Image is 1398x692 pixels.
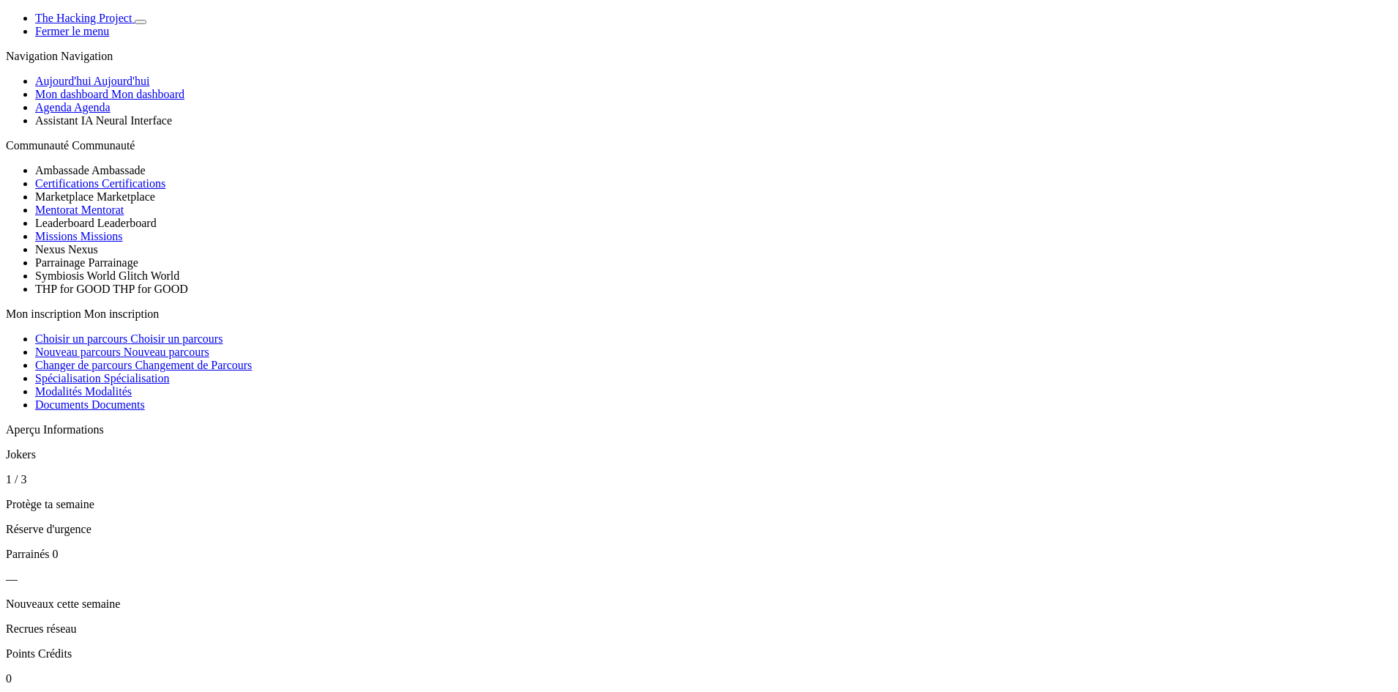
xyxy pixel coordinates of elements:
a: Mon dashboard Mon dashboard [35,88,184,100]
span: Aujourd'hui [94,75,150,87]
span: Modalités [85,385,132,398]
span: Navigation [61,50,113,62]
span: Aperçu [6,423,40,436]
span: Mon inscription [84,308,160,320]
a: Fermer le menu [35,25,109,37]
span: Parrainage [35,256,85,269]
a: Certifications Certifications [35,177,165,190]
span: Leaderboard Leaderboard [35,217,157,229]
a: Changer de parcours Changement de Parcours [35,359,252,371]
span: translation missing: fr.dashboard.community.tabs.leaderboard [35,217,94,229]
span: Jokers [6,448,36,461]
span: Nexus [68,243,98,256]
span: Symbiosis World [35,269,116,282]
span: Communauté [6,139,69,152]
a: Modalités Modalités [35,385,132,398]
a: Nouveau parcours Nouveau parcours [35,346,209,358]
span: Documents [91,398,145,411]
span: THP for GOOD THP for GOOD [35,283,188,295]
span: Nexus [35,243,65,256]
a: Mentorat Mentorat [35,204,124,216]
a: Documents Documents [35,398,145,411]
a: Missions Missions [35,230,123,242]
a: Aujourd'hui Aujourd'hui [35,75,149,87]
span: Nouveau parcours [124,346,209,358]
span: Changement de Parcours [135,359,252,371]
span: Parrainés [6,548,50,560]
a: The Hacking Project [35,12,135,24]
span: Ambassade [91,164,146,176]
span: Documents [35,398,89,411]
span: The Hacking Project [35,12,132,24]
span: Spécialisation [35,372,101,384]
span: Spécialisation [104,372,170,384]
span: Mentorat [35,204,78,216]
span: THP for GOOD [113,283,188,295]
button: Basculer de thème [135,20,146,24]
p: 0 [6,672,1392,685]
span: 0 [53,548,59,560]
span: Marketplace Marketplace [35,190,155,203]
span: Assistant IA Neural Interface [35,114,172,127]
span: Nouveau parcours [35,346,121,358]
p: Réserve d'urgence [6,523,1392,536]
span: Mon dashboard [35,88,108,100]
span: Certifications [102,177,165,190]
span: translation missing: fr.dashboard.community.tabs.leaderboard [97,217,157,229]
span: Certifications [35,177,99,190]
span: Aujourd'hui [35,75,91,87]
span: Nexus Nexus [35,243,98,256]
span: Glitch World [119,269,179,282]
p: 1 / 3 [6,473,1392,486]
a: Spécialisation Spécialisation [35,372,170,384]
p: Nouveaux cette semaine [6,598,1392,611]
span: Agenda [74,101,111,114]
span: THP for GOOD [35,283,111,295]
span: Symbiosis World Glitch World [35,269,179,282]
span: Marketplace [35,190,94,203]
span: Navigation [6,50,58,62]
span: Parrainage [88,256,138,269]
span: Informations [43,423,104,436]
p: Protège ta semaine [6,498,1392,511]
span: Ambassade [35,164,89,176]
span: Mon inscription [6,308,81,320]
a: Choisir un parcours Choisir un parcours [35,332,223,345]
p: Recrues réseau [6,622,1392,636]
span: Mon dashboard [111,88,184,100]
span: Missions [35,230,78,242]
span: Choisir un parcours [35,332,127,345]
span: Changer de parcours [35,359,132,371]
span: Assistant IA [35,114,93,127]
span: Points [6,647,35,660]
span: Crédits [38,647,72,660]
span: Communauté [72,139,135,152]
span: Choisir un parcours [130,332,223,345]
a: Agenda Agenda [35,101,111,114]
p: — [6,573,1392,586]
span: Parrainage Parrainage [35,256,138,269]
span: Agenda [35,101,72,114]
span: Ambassade Ambassade [35,164,146,176]
span: Marketplace [97,190,155,203]
span: Modalités [35,385,82,398]
span: Missions [81,230,123,242]
span: Mentorat [81,204,124,216]
span: Neural Interface [96,114,172,127]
